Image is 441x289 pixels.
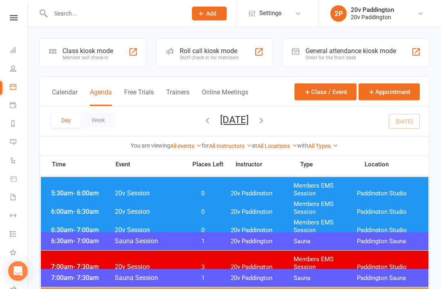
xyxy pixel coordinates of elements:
[52,88,78,106] button: Calendar
[49,237,114,245] span: 6:30am
[294,182,357,197] span: Members EMS Session
[365,161,429,168] span: Location
[357,263,420,271] span: Paddington Studio
[62,47,113,55] div: Class kiosk mode
[131,142,170,149] strong: You are viewing
[182,226,225,234] span: 0
[192,7,227,20] button: Add
[180,47,239,55] div: Roll call kiosk mode
[48,8,181,19] input: Search...
[182,237,225,245] span: 1
[187,161,229,168] span: Places Left
[73,189,99,197] span: - 6:00am
[73,208,99,215] span: - 6:30am
[114,189,182,197] span: 20v Session
[182,208,225,216] span: 0
[114,226,182,234] span: 20v Session
[49,274,114,282] span: 7:00am
[259,4,282,22] span: Settings
[73,274,99,282] span: - 7:30am
[49,263,114,271] span: 7:00am
[73,237,99,245] span: - 7:00am
[357,274,420,282] span: Paddington Sauna
[209,143,252,149] a: All Instructors
[252,142,257,149] strong: at
[90,88,112,106] button: Agenda
[10,78,28,97] a: Calendar
[10,115,28,134] a: Reports
[182,190,225,197] span: 0
[49,189,114,197] span: 5:30am
[294,255,357,271] span: Members EMS Session
[114,237,182,245] span: Sauna Session
[294,200,357,216] span: Members EMS Session
[357,190,420,197] span: Paddington Studio
[330,5,347,22] div: 2P
[305,47,396,55] div: General attendance kiosk mode
[73,226,99,234] span: - 7:00am
[297,142,308,149] strong: with
[10,42,28,60] a: Dashboard
[180,55,239,60] div: Staff check-in for members
[231,237,294,245] span: 20v Paddington
[294,219,357,234] span: Members EMS Session
[10,60,28,78] a: People
[231,208,294,216] span: 20v Paddington
[202,142,209,149] strong: for
[8,261,28,281] div: Open Intercom Messenger
[300,161,365,168] span: Type
[166,88,189,106] button: Trainers
[182,274,225,282] span: 1
[220,114,249,125] button: [DATE]
[115,161,187,168] span: Event
[62,55,113,60] div: Member self check-in
[357,208,420,216] span: Paddington Studio
[236,161,300,168] span: Instructor
[124,88,154,106] button: Free Trials
[231,190,294,197] span: 20v Paddington
[305,55,396,60] div: Great for the front desk
[49,226,114,234] span: 6:30am
[359,83,420,100] button: Appointment
[114,274,182,282] span: Sauna Session
[357,226,420,234] span: Paddington Studio
[182,263,225,271] span: 3
[10,244,28,262] a: What's New
[231,226,294,234] span: 20v Paddington
[294,274,357,282] span: Sauna
[231,274,294,282] span: 20v Paddington
[357,237,420,245] span: Paddington Sauna
[49,208,114,215] span: 6:00am
[294,83,356,100] button: Class / Event
[73,263,99,271] span: - 7:30am
[114,263,182,271] span: 20v Session
[231,263,294,271] span: 20v Paddington
[51,113,81,128] button: Day
[10,97,28,115] a: Payments
[294,237,357,245] span: Sauna
[351,6,394,13] div: 20v Paddington
[308,143,338,149] a: All Types
[257,143,297,149] a: All Locations
[351,13,394,21] div: 20v Paddington
[206,10,216,17] span: Add
[50,161,115,170] span: Time
[114,208,182,215] span: 20v Session
[81,113,115,128] button: Week
[202,88,248,106] button: Online Meetings
[10,170,28,189] a: Product Sales
[170,143,202,149] a: All events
